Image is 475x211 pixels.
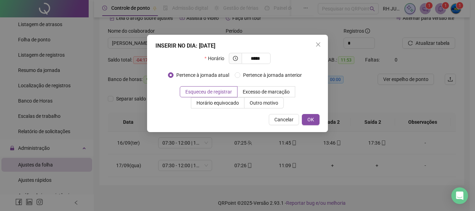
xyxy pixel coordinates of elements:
[155,42,320,50] div: INSERIR NO DIA : [DATE]
[243,89,290,95] span: Excesso de marcação
[185,89,232,95] span: Esqueceu de registrar
[451,187,468,204] div: Open Intercom Messenger
[196,100,239,106] span: Horário equivocado
[204,53,228,64] label: Horário
[307,116,314,123] span: OK
[313,39,324,50] button: Close
[233,56,238,61] span: clock-circle
[274,116,293,123] span: Cancelar
[269,114,299,125] button: Cancelar
[250,100,278,106] span: Outro motivo
[240,71,305,79] span: Pertence à jornada anterior
[315,42,321,47] span: close
[174,71,232,79] span: Pertence à jornada atual
[302,114,320,125] button: OK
